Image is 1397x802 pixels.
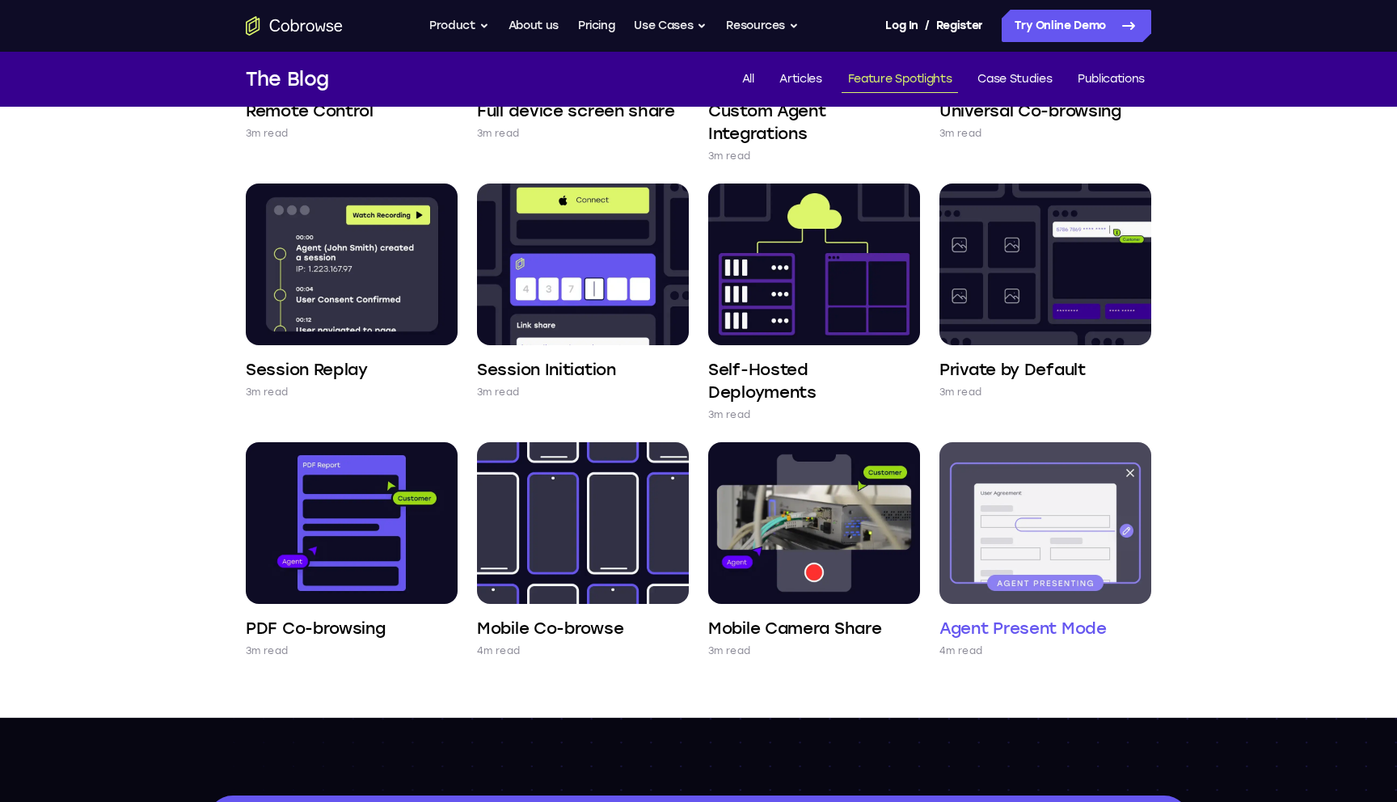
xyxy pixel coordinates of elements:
h4: Session Initiation [477,358,616,381]
a: Session Initiation 3m read [477,184,689,400]
a: About us [509,10,559,42]
a: Session Replay 3m read [246,184,458,400]
h4: Custom Agent Integrations [708,99,920,145]
p: 4m read [939,643,982,659]
img: Session Initiation [477,184,689,345]
a: PDF Co-browsing 3m read [246,442,458,659]
h4: PDF Co-browsing [246,617,386,639]
p: 3m read [939,125,981,141]
a: Register [936,10,983,42]
h4: Mobile Co-browse [477,617,623,639]
h4: Mobile Camera Share [708,617,881,639]
p: 3m read [708,148,750,164]
p: 3m read [477,384,519,400]
a: Case Studies [971,66,1058,93]
a: Feature Spotlights [842,66,959,93]
h4: Session Replay [246,358,368,381]
button: Use Cases [634,10,707,42]
p: 3m read [246,643,288,659]
a: Agent Present Mode 4m read [939,442,1151,659]
p: 3m read [708,407,750,423]
h4: Private by Default [939,358,1086,381]
a: Try Online Demo [1002,10,1151,42]
img: Session Replay [246,184,458,345]
a: All [736,66,761,93]
a: Private by Default 3m read [939,184,1151,400]
a: Mobile Co-browse 4m read [477,442,689,659]
a: Publications [1071,66,1151,93]
h1: The Blog [246,65,329,94]
p: 3m read [939,384,981,400]
a: Log In [885,10,918,42]
p: 3m read [246,384,288,400]
img: Private by Default [939,184,1151,345]
p: 3m read [708,643,750,659]
p: 3m read [246,125,288,141]
h4: Agent Present Mode [939,617,1107,639]
img: Mobile Co-browse [477,442,689,604]
h4: Full device screen share [477,99,675,122]
a: Articles [773,66,828,93]
img: Mobile Camera Share [708,442,920,604]
span: / [925,16,930,36]
button: Resources [726,10,799,42]
p: 4m read [477,643,520,659]
a: Pricing [578,10,615,42]
h4: Universal Co-browsing [939,99,1121,122]
p: 3m read [477,125,519,141]
a: Self-Hosted Deployments 3m read [708,184,920,423]
a: Mobile Camera Share 3m read [708,442,920,659]
h4: Self-Hosted Deployments [708,358,920,403]
img: PDF Co-browsing [246,442,458,604]
button: Product [429,10,489,42]
a: Go to the home page [246,16,343,36]
img: Agent Present Mode [939,442,1151,604]
img: Self-Hosted Deployments [708,184,920,345]
h4: Remote Control [246,99,374,122]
